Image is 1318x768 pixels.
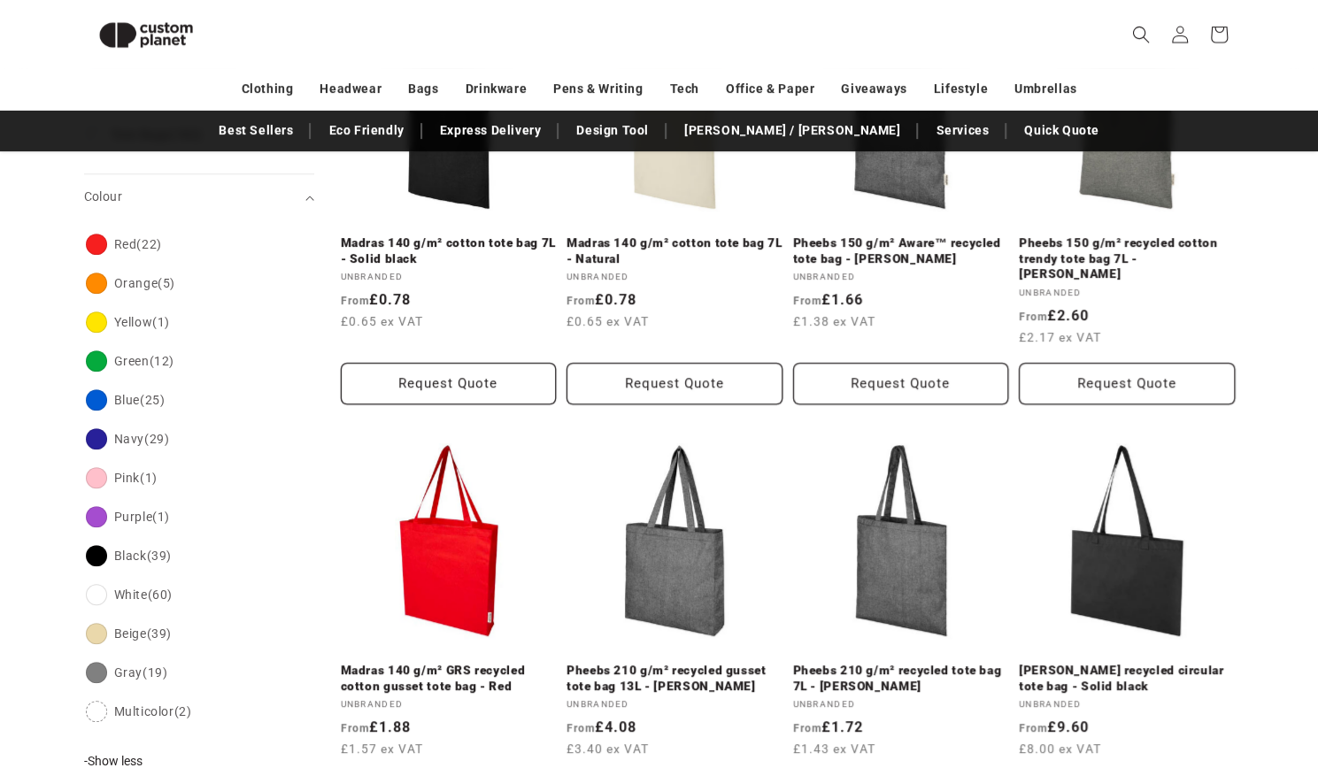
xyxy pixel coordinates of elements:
a: Tech [669,73,698,104]
button: Request Quote [793,363,1009,404]
a: Quick Quote [1015,115,1108,146]
a: [PERSON_NAME] / [PERSON_NAME] [675,115,909,146]
a: Express Delivery [431,115,551,146]
a: Pheebs 150 g/m² Aware™ recycled tote bag - [PERSON_NAME] [793,235,1009,266]
span: - [84,754,88,768]
a: Pheebs 210 g/m² recycled gusset tote bag 13L - [PERSON_NAME] [567,663,782,694]
a: Pheebs 210 g/m² recycled tote bag 7L - [PERSON_NAME] [793,663,1009,694]
summary: Search [1121,15,1160,54]
a: Madras 140 g/m² cotton tote bag 7L - Solid black [341,235,557,266]
button: Request Quote [567,363,782,404]
a: Giveaways [841,73,906,104]
a: Pheebs 150 g/m² recycled cotton trendy tote bag 7L - [PERSON_NAME] [1019,235,1235,282]
a: Services [927,115,998,146]
img: Custom Planet [84,7,208,63]
a: [PERSON_NAME] recycled circular tote bag - Solid black [1019,663,1235,694]
a: Madras 140 g/m² GRS recycled cotton gusset tote bag - Red [341,663,557,694]
a: Clothing [242,73,294,104]
a: Pens & Writing [553,73,643,104]
a: Drinkware [466,73,527,104]
a: Umbrellas [1014,73,1076,104]
a: Design Tool [567,115,658,146]
button: Request Quote [1019,363,1235,404]
span: Colour [84,189,122,204]
a: Bags [408,73,438,104]
button: Request Quote [341,363,557,404]
summary: Colour (0 selected) [84,174,314,219]
a: Best Sellers [210,115,302,146]
a: Eco Friendly [320,115,412,146]
a: Madras 140 g/m² cotton tote bag 7L - Natural [567,235,782,266]
a: Headwear [320,73,382,104]
span: Show less [84,754,143,768]
a: Lifestyle [934,73,988,104]
iframe: Chat Widget [1022,577,1318,768]
a: Office & Paper [726,73,814,104]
